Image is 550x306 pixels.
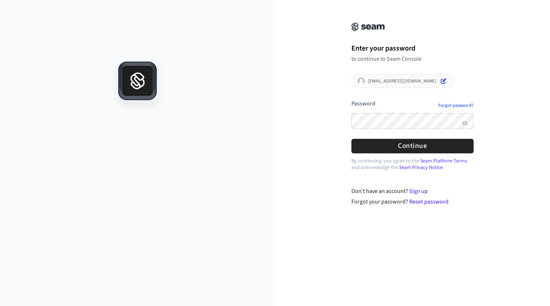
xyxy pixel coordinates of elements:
[439,77,448,85] button: Edit
[351,197,474,206] div: Forgot your password?
[461,119,469,128] button: Show password
[351,43,474,54] h1: Enter your password
[368,78,436,84] p: [EMAIL_ADDRESS][DOMAIN_NAME]
[351,23,385,31] img: Seam Console
[351,100,375,108] label: Password
[409,198,449,206] a: Reset password
[351,187,474,196] div: Don't have an account?
[351,139,474,153] button: Continue
[420,157,467,165] a: Seam Platform Terms
[351,55,474,63] p: to continue to Seam Console
[351,158,474,171] p: By continuing, you agree to the and acknowledge the .
[399,164,443,171] a: Seam Privacy Notice
[438,102,474,108] a: Forgot password?
[409,187,428,195] a: Sign up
